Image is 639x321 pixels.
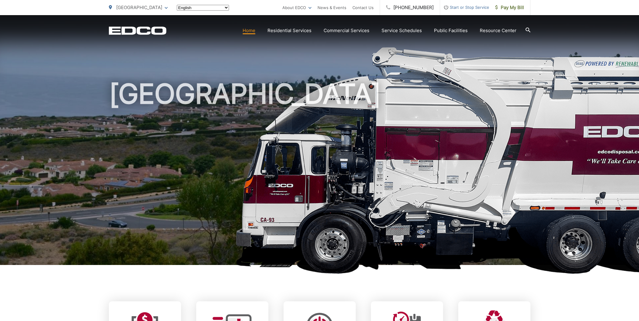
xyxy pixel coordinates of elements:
[109,79,530,270] h1: [GEOGRAPHIC_DATA]
[324,27,369,34] a: Commercial Services
[434,27,468,34] a: Public Facilities
[109,26,166,35] a: EDCD logo. Return to the homepage.
[116,5,162,10] span: [GEOGRAPHIC_DATA]
[318,4,346,11] a: News & Events
[495,4,524,11] span: Pay My Bill
[282,4,311,11] a: About EDCO
[382,27,422,34] a: Service Schedules
[267,27,311,34] a: Residential Services
[243,27,255,34] a: Home
[352,4,374,11] a: Contact Us
[177,5,229,11] select: Select a language
[480,27,516,34] a: Resource Center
